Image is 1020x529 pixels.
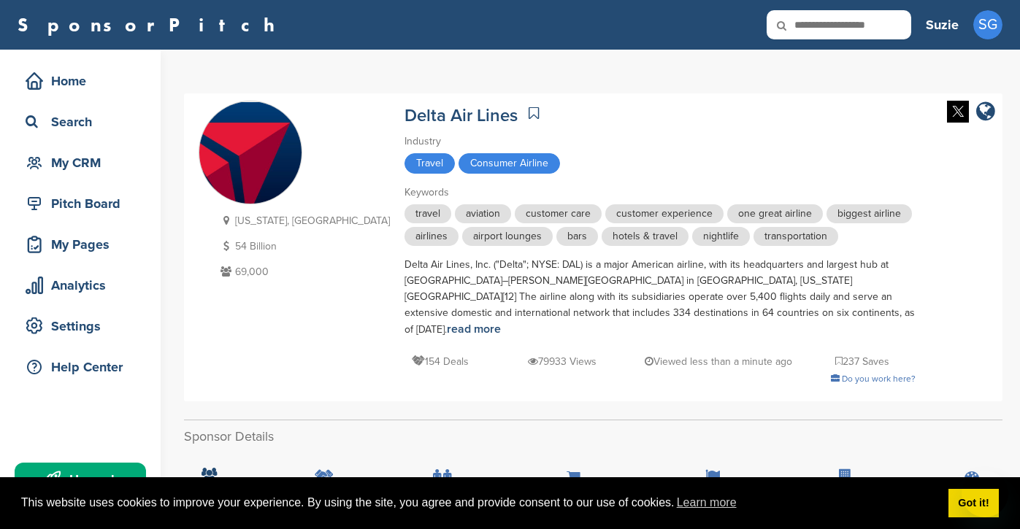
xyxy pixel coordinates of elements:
img: Sponsorpitch & Delta Air Lines [199,102,302,204]
p: 54 Billion [217,237,390,255]
span: airport lounges [462,227,553,246]
span: airlines [404,227,459,246]
span: SG [973,10,1002,39]
p: 79933 Views [528,352,597,371]
span: nightlife [692,227,750,246]
span: one great airline [727,204,823,223]
p: Viewed less than a minute ago [645,352,792,371]
span: Do you work here? [842,374,916,384]
div: Pitch Board [22,190,146,217]
a: dismiss cookie message [948,489,999,518]
div: Help Center [22,354,146,380]
div: Delta Air Lines, Inc. ("Delta"; NYSE: DAL) is a major American airline, with its headquarters and... [404,257,916,338]
span: travel [404,204,451,223]
span: Consumer Airline [459,153,560,174]
a: Do you work here? [831,374,916,384]
a: My Pages [15,228,146,261]
div: Upgrade [22,466,146,493]
span: bars [556,227,598,246]
h2: Sponsor Details [184,427,1002,447]
p: [US_STATE], [GEOGRAPHIC_DATA] [217,212,390,230]
div: Search [22,109,146,135]
a: read more [447,322,501,336]
span: customer experience [605,204,724,223]
a: company link [976,101,995,125]
a: Search [15,105,146,139]
a: Suzie [926,9,959,41]
h3: Suzie [926,15,959,35]
span: aviation [455,204,511,223]
a: SponsorPitch [18,15,284,34]
a: Help Center [15,350,146,384]
a: Delta Air Lines [404,105,518,126]
p: 69,000 [217,263,390,281]
div: My Pages [22,231,146,258]
span: transportation [754,227,838,246]
img: Twitter white [947,101,969,123]
span: customer care [515,204,602,223]
div: My CRM [22,150,146,176]
span: hotels & travel [602,227,689,246]
a: My CRM [15,146,146,179]
div: Industry [404,134,916,150]
span: Travel [404,153,455,174]
a: Home [15,64,146,98]
iframe: Button to launch messaging window [962,471,1008,517]
a: learn more about cookies [675,492,739,514]
a: Settings [15,309,146,343]
div: Analytics [22,272,146,298]
a: Pitch Board [15,187,146,220]
p: 237 Saves [835,352,889,371]
div: Settings [22,313,146,339]
div: Keywords [404,185,916,201]
a: Upgrade [15,463,146,496]
a: Analytics [15,269,146,302]
span: This website uses cookies to improve your experience. By using the site, you agree and provide co... [21,492,937,514]
span: biggest airline [827,204,912,223]
div: Home [22,68,146,94]
p: 154 Deals [412,352,469,371]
